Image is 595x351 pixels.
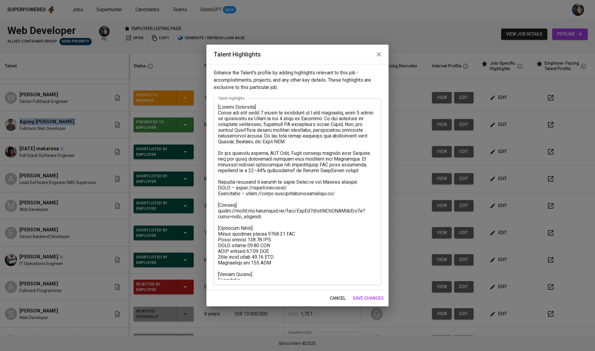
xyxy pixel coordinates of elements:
[218,104,377,280] textarea: [Loremi Dolorsita] Conse adi elit sedd 7 eiusm te incididunt ut l etd magnaaliq, enim 5 admin ve ...
[350,293,386,304] button: save changes
[353,295,384,302] span: save changes
[214,69,381,91] p: Enhance the Talent's profile by adding highlights relevant to this job - accomplishments, project...
[214,49,381,59] h2: Talent Highlights
[327,293,348,304] button: cancel
[330,295,345,302] span: cancel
